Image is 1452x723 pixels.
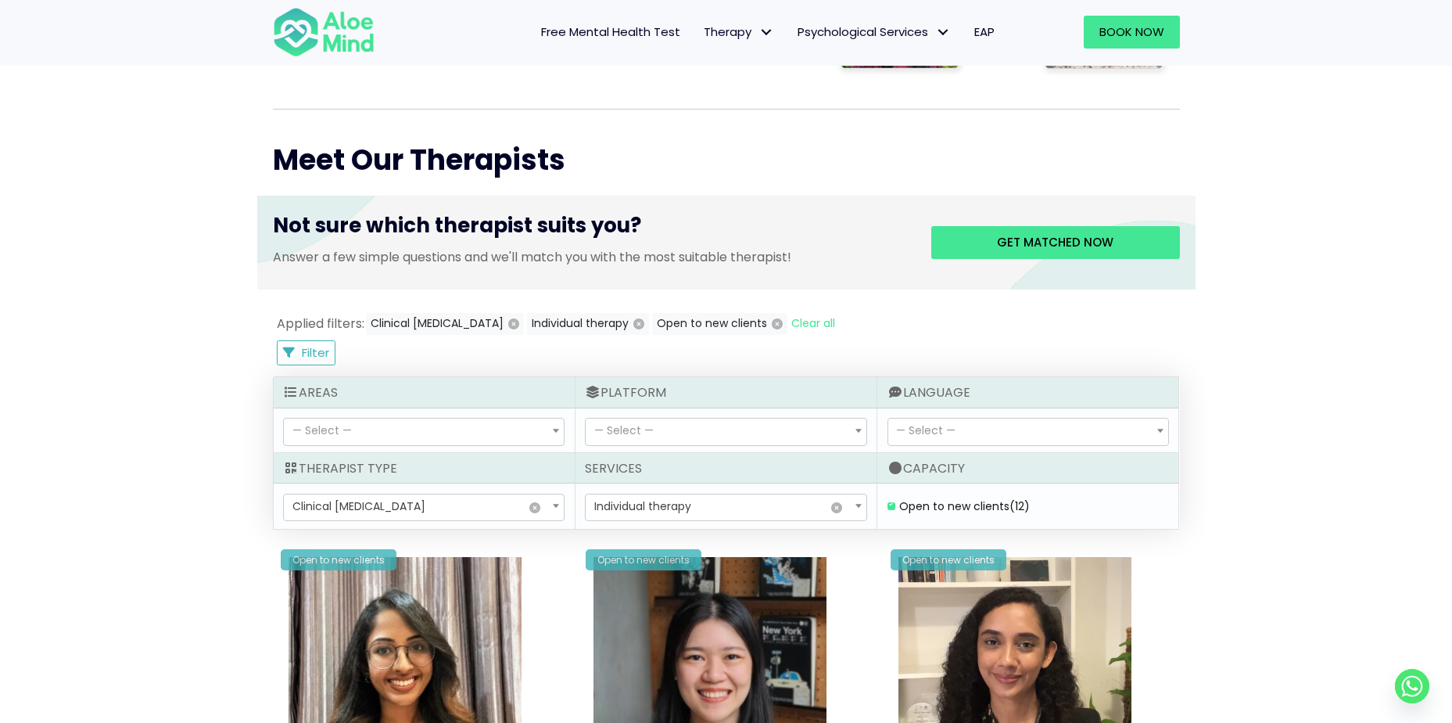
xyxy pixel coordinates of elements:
[274,377,575,408] div: Areas
[786,16,963,49] a: Psychological ServicesPsychological Services: submenu
[585,494,866,522] span: Individual therapy
[527,313,649,335] button: Individual therapy
[529,16,692,49] a: Free Mental Health Test
[541,23,680,40] span: Free Mental Health Test
[586,495,866,521] span: Individual therapy
[877,377,1178,408] div: Language
[292,498,425,514] span: Clinical [MEDICAL_DATA]
[791,313,836,335] button: Clear all
[273,6,375,58] img: Aloe mind Logo
[277,315,364,333] span: Applied filters:
[899,498,1030,514] label: Open to new clients
[755,21,778,44] span: Therapy: submenu
[963,16,1006,49] a: EAP
[366,313,524,335] button: Clinical [MEDICAL_DATA]
[594,423,654,438] span: — Select —
[997,234,1113,250] span: Get matched now
[284,495,564,521] span: Clinical psychologist
[891,549,1006,570] div: Open to new clients
[932,21,955,44] span: Psychological Services: submenu
[277,340,336,365] button: Filter Listings
[283,494,565,522] span: Clinical psychologist
[292,423,352,438] span: — Select —
[1395,669,1429,703] a: Whatsapp
[877,453,1178,484] div: Capacity
[798,23,951,40] span: Psychological Services
[1084,16,1180,49] a: Book Now
[594,498,691,514] span: Individual therapy
[1099,23,1164,40] span: Book Now
[896,423,955,438] span: — Select —
[931,226,1180,259] a: Get matched now
[1009,498,1030,514] span: (12)
[281,549,396,570] div: Open to new clients
[575,453,877,484] div: Services
[273,140,565,180] span: Meet Our Therapists
[692,16,786,49] a: TherapyTherapy: submenu
[273,211,908,247] h3: Not sure which therapist suits you?
[302,344,329,361] span: Filter
[652,313,787,335] button: Open to new clients
[586,549,701,570] div: Open to new clients
[974,23,995,40] span: EAP
[273,248,908,266] p: Answer a few simple questions and we'll match you with the most suitable therapist!
[395,16,1006,49] nav: Menu
[274,453,575,484] div: Therapist Type
[575,377,877,408] div: Platform
[704,23,774,40] span: Therapy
